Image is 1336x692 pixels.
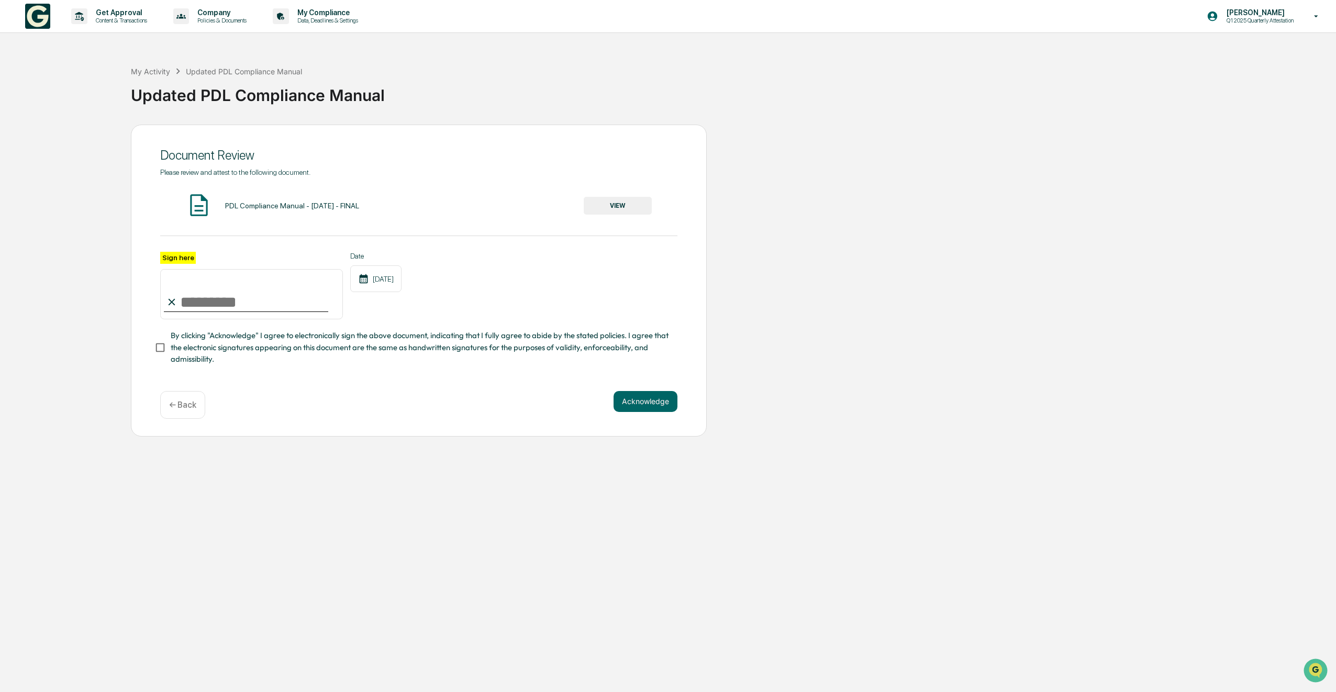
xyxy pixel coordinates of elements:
p: Policies & Documents [189,17,252,24]
p: Data, Deadlines & Settings [289,17,363,24]
div: 🖐️ [10,133,19,141]
div: Updated PDL Compliance Manual [131,77,1331,105]
span: Please review and attest to the following document. [160,168,310,176]
p: My Compliance [289,8,363,17]
a: 🔎Data Lookup [6,148,70,166]
p: [PERSON_NAME] [1218,8,1299,17]
label: Sign here [160,252,196,264]
a: Powered byPylon [74,177,127,185]
p: How can we help? [10,22,191,39]
iframe: Open customer support [1302,657,1331,686]
img: Document Icon [186,192,212,218]
a: 🖐️Preclearance [6,128,72,147]
p: Content & Transactions [87,17,152,24]
button: Start new chat [178,83,191,96]
img: 1746055101610-c473b297-6a78-478c-a979-82029cc54cd1 [10,80,29,99]
span: By clicking "Acknowledge" I agree to electronically sign the above document, indicating that I fu... [171,330,669,365]
div: [DATE] [350,265,402,292]
p: Get Approval [87,8,152,17]
p: Company [189,8,252,17]
div: 🗄️ [76,133,84,141]
button: Acknowledge [614,391,677,412]
p: Q1 2025 Quarterly Attestation [1218,17,1299,24]
img: logo [25,4,50,29]
div: Updated PDL Compliance Manual [186,67,302,76]
div: We're available if you need us! [36,91,132,99]
div: Document Review [160,148,677,163]
a: 🗄️Attestations [72,128,134,147]
div: Start new chat [36,80,172,91]
span: Data Lookup [21,152,66,162]
div: PDL Compliance Manual - [DATE] - FINAL [225,202,359,210]
div: My Activity [131,67,170,76]
button: VIEW [584,197,652,215]
span: Preclearance [21,132,68,142]
div: 🔎 [10,153,19,161]
label: Date [350,252,402,260]
span: Attestations [86,132,130,142]
span: Pylon [104,177,127,185]
p: ← Back [169,400,196,410]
